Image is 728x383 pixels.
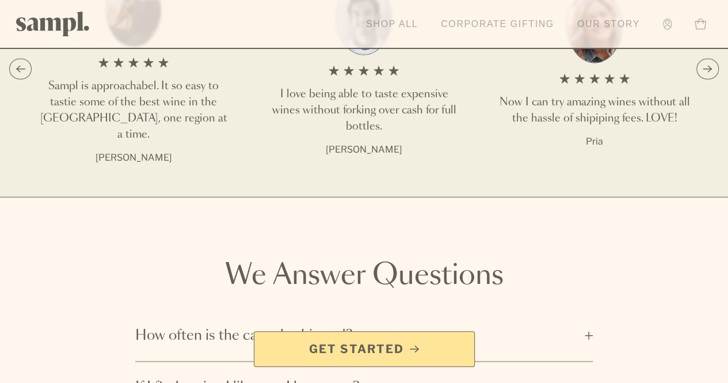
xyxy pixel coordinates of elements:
h3: I love being able to taste expensive wines without forking over cash for full bottles. [267,86,460,135]
p: [PERSON_NAME] [37,151,230,165]
a: Our Story [571,12,646,37]
h2: We Answer Questions [135,262,593,290]
span: How often is the capsule shipped? [135,327,578,345]
button: How often is the capsule shipped? [135,310,593,361]
a: Shop All [360,12,424,37]
a: Get Started [254,331,475,367]
button: Previous slide [9,59,32,79]
button: Next slide [696,59,719,79]
span: Get Started [309,341,404,357]
img: Sampl logo [16,12,90,36]
h3: Now I can try amazing wines without all the hassle of shipiping fees. LOVE! [498,94,691,127]
p: [PERSON_NAME] [267,143,460,157]
a: Corporate Gifting [435,12,560,37]
h3: Sampl is approachabel. It so easy to tastie some of the best wine in the [GEOGRAPHIC_DATA], one r... [37,78,230,143]
p: Pria [498,135,691,149]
